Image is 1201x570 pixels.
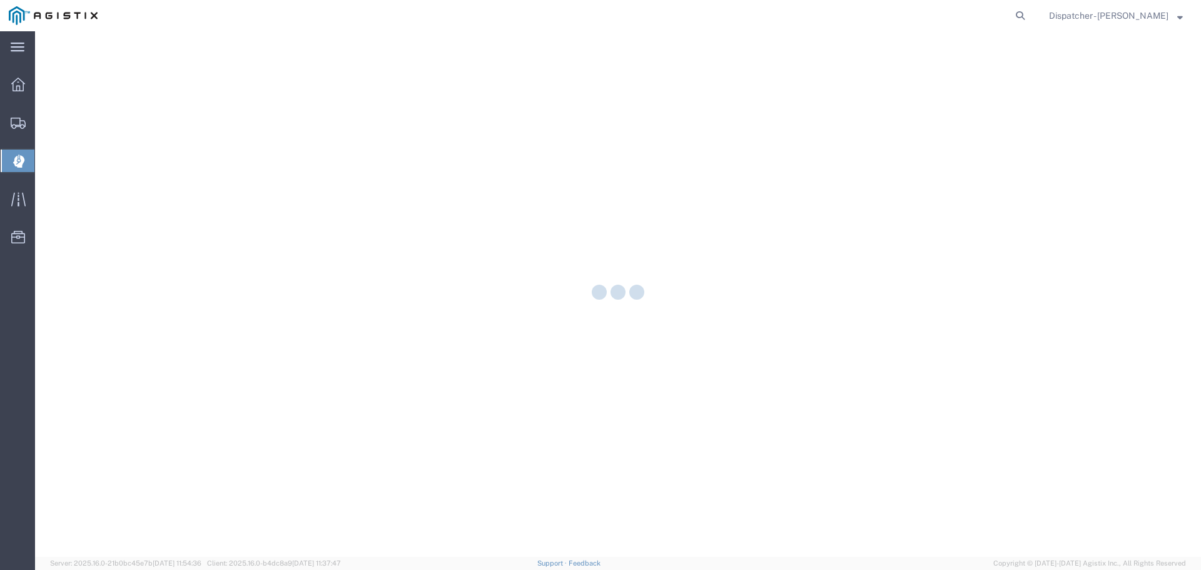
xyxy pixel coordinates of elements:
span: Dispatcher - Eli Amezcua [1049,9,1168,23]
span: [DATE] 11:37:47 [292,559,341,567]
span: Copyright © [DATE]-[DATE] Agistix Inc., All Rights Reserved [993,558,1186,569]
img: logo [9,6,98,25]
span: Client: 2025.16.0-b4dc8a9 [207,559,341,567]
button: Dispatcher - [PERSON_NAME] [1048,8,1183,23]
a: Support [537,559,569,567]
span: Server: 2025.16.0-21b0bc45e7b [50,559,201,567]
span: [DATE] 11:54:36 [153,559,201,567]
a: Feedback [569,559,600,567]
